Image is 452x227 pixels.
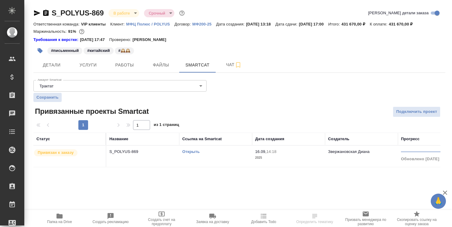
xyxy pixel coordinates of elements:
[80,37,109,43] p: [DATE] 17:47
[110,61,139,69] span: Работы
[182,149,200,154] a: Открыть
[33,22,81,26] p: Ответственная команда:
[368,10,429,16] span: [PERSON_NAME] детали заказа
[255,149,266,154] p: 16.09,
[328,149,370,154] p: Звержановская Диана
[192,22,216,26] p: МФ200-25
[144,9,174,17] div: В работе
[126,21,174,26] a: МФЦ Полюс / POLYUS
[235,61,242,69] svg: Подписаться
[328,136,349,142] div: Создатель
[42,9,50,17] button: Скопировать ссылку
[389,22,417,26] p: 431 670,00 ₽
[126,22,174,26] p: МФЦ Полюс / POLYUS
[83,48,114,53] span: китайский
[33,44,47,57] button: Добавить тэг
[37,61,66,69] span: Детали
[38,83,55,89] button: Трактат
[36,94,59,100] span: Сохранить
[36,136,50,142] div: Статус
[255,155,322,161] p: 2025
[216,22,246,26] p: Дата создания:
[38,150,74,156] p: Привязан к заказу
[183,61,212,69] span: Smartcat
[78,28,86,36] button: 33155.45 RUB;
[33,37,80,43] a: Требования к верстке:
[110,22,126,26] p: Клиент:
[132,37,171,43] p: [PERSON_NAME]
[401,136,419,142] div: Прогресс
[276,22,299,26] p: Дата сдачи:
[182,136,222,142] div: Ссылка на Smartcat
[433,195,443,208] span: 🙏
[396,108,437,115] span: Подключить проект
[33,80,207,92] div: Трактат
[370,22,389,26] p: К оплате:
[68,29,77,34] p: 91%
[109,136,128,142] div: Название
[52,9,104,17] a: S_POLYUS-869
[219,61,248,69] span: Чат
[74,61,103,69] span: Услуги
[33,29,68,34] p: Маржинальность:
[33,93,62,102] button: Сохранить
[146,61,176,69] span: Файлы
[431,194,446,209] button: 🙏
[174,22,192,26] p: Договор:
[266,149,276,154] p: 14:18
[47,48,83,53] span: письменный
[401,157,451,161] span: Обновлено [DATE] 17:46
[114,48,135,53] span: 🕰️🕰️
[51,48,79,54] p: #письменный
[81,22,110,26] p: VIP клиенты
[33,37,80,43] div: Нажми, чтобы открыть папку с инструкцией
[109,37,133,43] p: Проверено:
[255,136,284,142] div: Дата создания
[147,11,167,16] button: Срочный
[393,107,440,117] button: Подключить проект
[178,9,186,17] button: Доп статусы указывают на важность/срочность заказа
[111,11,132,16] button: В работе
[33,107,149,116] span: Привязанные проекты Smartcat
[108,9,139,17] div: В работе
[118,48,131,54] p: #🕰️🕰️
[109,149,176,155] p: S_POLYUS-869
[299,22,328,26] p: [DATE] 17:00
[33,9,41,17] button: Скопировать ссылку для ЯМессенджера
[246,22,276,26] p: [DATE] 13:18
[87,48,110,54] p: #китайский
[341,22,370,26] p: 431 670,00 ₽
[192,21,216,26] a: МФ200-25
[154,121,179,130] span: из 1 страниц
[328,22,341,26] p: Итого:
